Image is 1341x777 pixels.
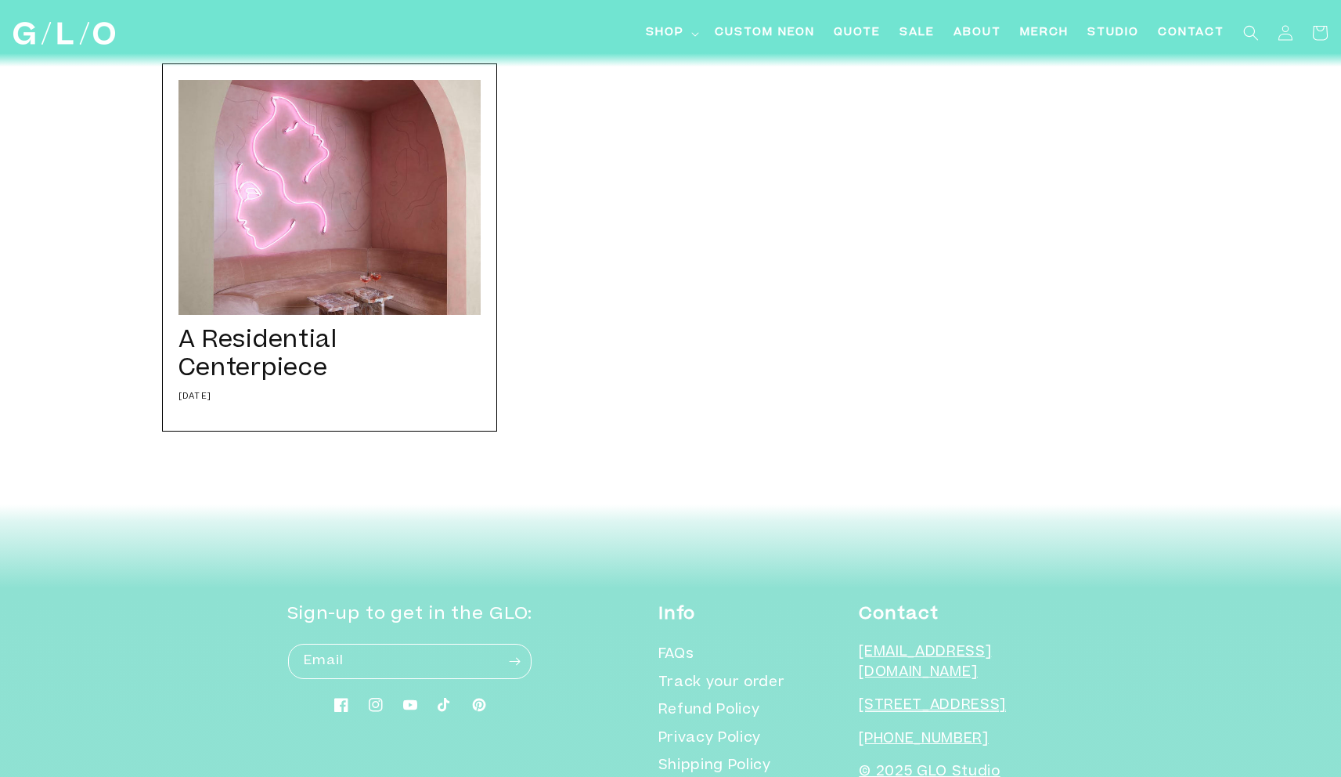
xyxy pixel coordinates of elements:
span: Merch [1020,25,1069,42]
a: [STREET_ADDRESS] [859,699,1006,713]
a: About [944,16,1011,51]
button: Subscribe [497,643,532,680]
a: FAQs [658,645,694,670]
summary: Shop [636,16,705,51]
p: [PHONE_NUMBER] [859,730,1054,750]
span: About [953,25,1001,42]
a: Contact [1148,16,1234,51]
a: Track your order [658,670,785,698]
a: Quote [824,16,890,51]
p: [EMAIL_ADDRESS][DOMAIN_NAME] [859,643,1054,683]
span: Contact [1158,25,1224,42]
span: Shop [646,25,684,42]
span: SALE [899,25,935,42]
strong: Contact [859,606,938,623]
a: Refund Policy [658,697,760,725]
a: SALE [890,16,944,51]
a: Merch [1011,16,1078,51]
a: GLO Studio [8,16,121,51]
img: GLO Studio [13,22,115,45]
strong: Info [658,606,695,623]
a: Privacy Policy [658,725,761,754]
summary: Search [1234,16,1268,50]
h2: Sign-up to get in the GLO: [287,602,532,627]
span: Custom Neon [715,25,815,42]
input: Email [288,644,532,679]
iframe: Chat Widget [1059,558,1341,777]
span: Studio [1087,25,1139,42]
a: Custom Neon [705,16,824,51]
a: Studio [1078,16,1148,51]
span: Quote [834,25,881,42]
